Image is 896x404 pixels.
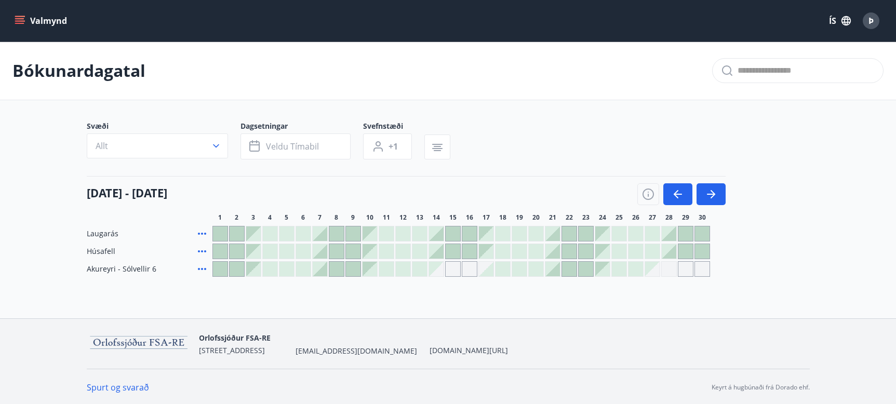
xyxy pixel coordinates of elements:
[699,213,706,222] span: 30
[383,213,390,222] span: 11
[240,133,351,159] button: Veldu tímabil
[218,213,222,222] span: 1
[823,11,857,30] button: ÍS
[399,213,407,222] span: 12
[240,121,363,133] span: Dagsetningar
[199,333,271,343] span: Orlofssjóður FSA-RE
[301,213,305,222] span: 6
[363,121,424,133] span: Svefnstæði
[96,140,108,152] span: Allt
[416,213,423,222] span: 13
[433,213,440,222] span: 14
[389,141,398,152] span: +1
[499,213,506,222] span: 18
[429,261,444,277] div: Gráir dagar eru ekki bókanlegir
[363,133,412,159] button: +1
[87,333,191,354] img: 9KYmDEypRXG94GXCPf4TxXoKKe9FJA8K7GHHUKiP.png
[235,213,238,222] span: 2
[87,185,167,200] h4: [DATE] - [DATE]
[87,133,228,158] button: Allt
[532,213,540,222] span: 20
[366,213,373,222] span: 10
[87,264,156,274] span: Akureyri - Sólvellir 6
[268,213,272,222] span: 4
[199,345,265,355] span: [STREET_ADDRESS]
[251,213,255,222] span: 3
[335,213,338,222] span: 8
[868,15,874,26] span: Þ
[445,261,461,277] div: Gráir dagar eru ekki bókanlegir
[466,213,473,222] span: 16
[318,213,322,222] span: 7
[483,213,490,222] span: 17
[632,213,639,222] span: 26
[296,346,417,356] span: [EMAIL_ADDRESS][DOMAIN_NAME]
[661,261,677,277] div: Gráir dagar eru ekki bókanlegir
[566,213,573,222] span: 22
[351,213,355,222] span: 9
[462,261,477,277] div: Gráir dagar eru ekki bókanlegir
[12,11,71,30] button: menu
[682,213,689,222] span: 29
[266,141,319,152] span: Veldu tímabil
[87,246,115,257] span: Húsafell
[616,213,623,222] span: 25
[582,213,590,222] span: 23
[549,213,556,222] span: 21
[599,213,606,222] span: 24
[645,261,660,277] div: Gráir dagar eru ekki bókanlegir
[859,8,884,33] button: Þ
[87,121,240,133] span: Svæði
[516,213,523,222] span: 19
[285,213,288,222] span: 5
[665,213,673,222] span: 28
[87,228,118,239] span: Laugarás
[12,59,145,82] p: Bókunardagatal
[449,213,457,222] span: 15
[649,213,656,222] span: 27
[694,261,710,277] div: Gráir dagar eru ekki bókanlegir
[87,382,149,393] a: Spurt og svarað
[712,383,810,392] p: Keyrt á hugbúnaði frá Dorado ehf.
[678,261,693,277] div: Gráir dagar eru ekki bókanlegir
[430,345,508,355] a: [DOMAIN_NAME][URL]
